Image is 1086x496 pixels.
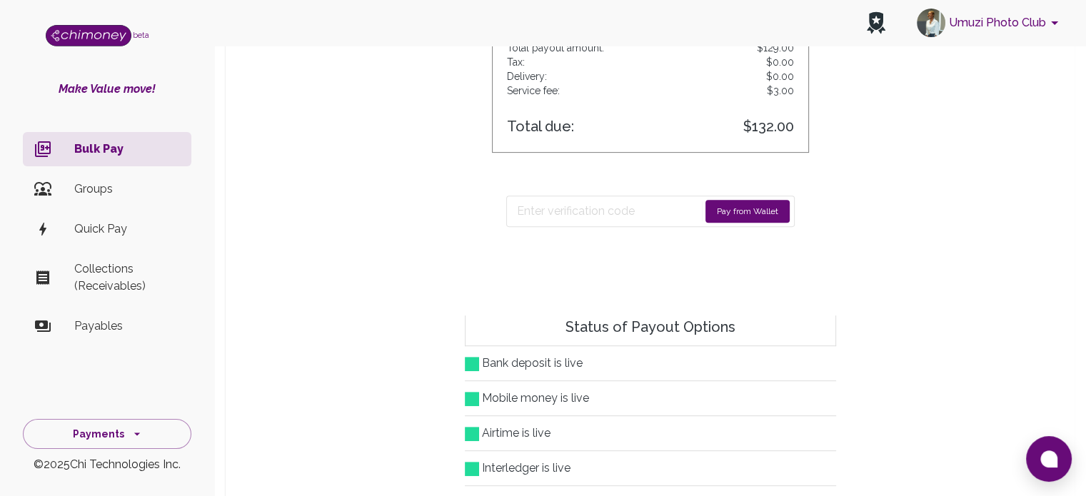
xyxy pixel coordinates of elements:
[766,55,794,69] span: $0.00
[766,69,794,83] span: $0.00
[917,9,945,37] img: avatar
[1026,436,1072,482] button: Open chat window
[542,461,570,475] span: is live
[911,4,1069,41] button: account of current user
[757,41,794,55] span: $129.00
[767,83,794,98] span: $3.00
[465,426,550,440] span: Airtime
[74,221,180,238] p: Quick Pay
[507,55,794,69] p: Tax:
[507,83,794,98] p: Service fee:
[133,31,149,39] span: beta
[507,69,794,83] p: Delivery:
[554,356,583,370] span: is live
[560,391,589,405] span: is live
[74,260,180,295] p: Collections (Receivables)
[74,141,180,158] p: Bulk Pay
[465,356,583,370] span: Bank deposit
[743,115,794,138] span: $132.00
[74,181,180,198] p: Groups
[517,200,699,223] input: Enter verification code
[23,419,191,450] button: Payments
[465,461,570,475] span: Interledger
[522,426,550,440] span: is live
[465,315,836,346] h6: Status of Payout Options
[46,25,131,46] img: Logo
[507,41,794,55] p: Total payout amount:
[74,318,180,335] p: Payables
[507,115,794,138] h6: Total due:
[465,391,589,405] span: Mobile money
[705,200,790,223] button: Pay from Wallet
